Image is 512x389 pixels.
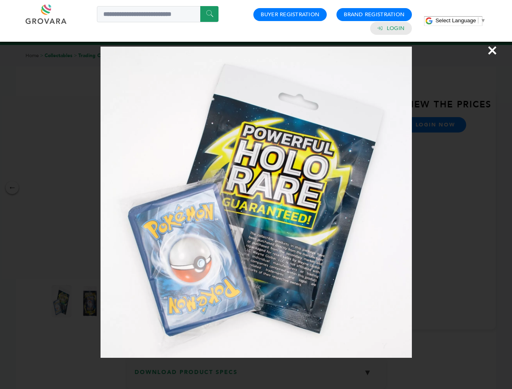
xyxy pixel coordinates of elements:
[97,6,219,22] input: Search a product or brand...
[435,17,486,24] a: Select Language​
[101,47,412,358] img: Image Preview
[387,25,405,32] a: Login
[435,17,476,24] span: Select Language
[478,17,478,24] span: ​
[480,17,486,24] span: ▼
[261,11,319,18] a: Buyer Registration
[344,11,405,18] a: Brand Registration
[487,39,498,62] span: ×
